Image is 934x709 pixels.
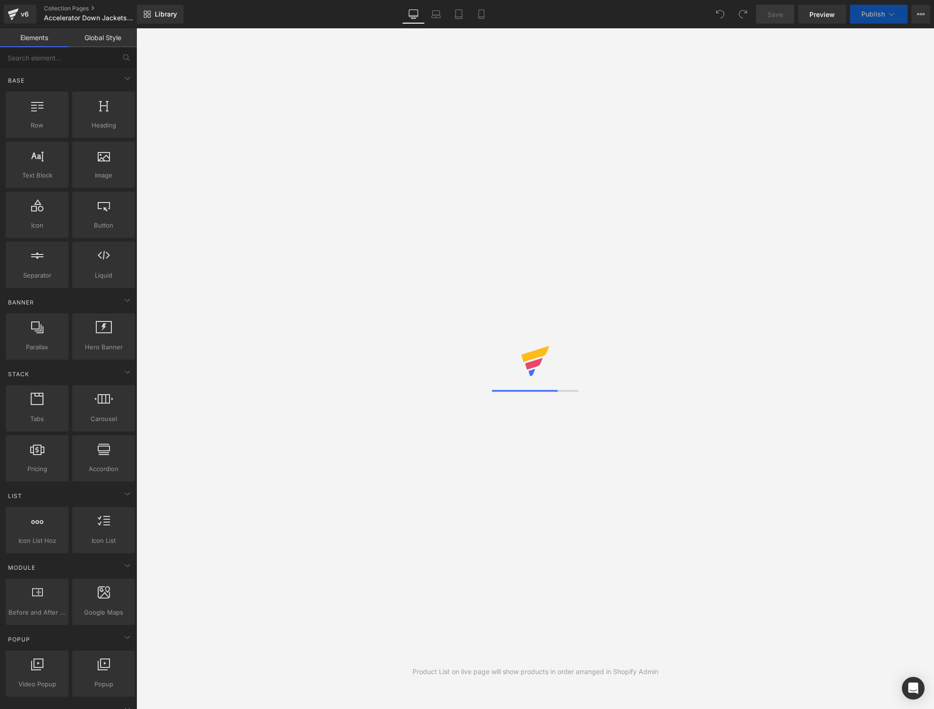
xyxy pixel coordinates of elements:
span: Save [767,9,783,19]
div: Product List on live page will show products in order arranged in Shopify Admin [412,667,658,677]
span: Preview [809,9,835,19]
span: Publish [861,10,885,18]
a: Preview [798,5,846,24]
span: Image [75,170,132,180]
a: Collection Pages [44,5,152,12]
a: Tablet [447,5,470,24]
span: Video Popup [8,679,66,689]
button: Undo [711,5,730,24]
span: Accordion [75,464,132,474]
span: Icon [8,220,66,230]
span: Popup [75,679,132,689]
span: Module [7,563,36,572]
span: Stack [7,370,30,379]
span: Pricing [8,464,66,474]
span: Parallax [8,342,66,352]
button: More [911,5,930,24]
div: Open Intercom Messenger [902,677,925,700]
span: Tabs [8,414,66,424]
a: v6 [4,5,36,24]
a: Desktop [402,5,425,24]
span: Base [7,76,25,85]
span: Row [8,120,66,130]
span: Library [155,10,177,18]
div: v6 [19,8,31,20]
span: List [7,491,23,500]
span: Text Block [8,170,66,180]
span: Carousel [75,414,132,424]
span: Banner [7,298,35,307]
button: Publish [850,5,908,24]
button: Redo [733,5,752,24]
span: Hero Banner [75,342,132,352]
a: New Library [137,5,184,24]
a: Mobile [470,5,493,24]
span: Separator [8,270,66,280]
a: Global Style [68,28,137,47]
span: Accelerator Down Jackets Collections [44,14,135,22]
span: Icon List Hoz [8,536,66,546]
span: Before and After Images [8,608,66,617]
span: Button [75,220,132,230]
span: Liquid [75,270,132,280]
span: Heading [75,120,132,130]
span: Popup [7,635,31,644]
span: Icon List [75,536,132,546]
a: Laptop [425,5,447,24]
span: Google Maps [75,608,132,617]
